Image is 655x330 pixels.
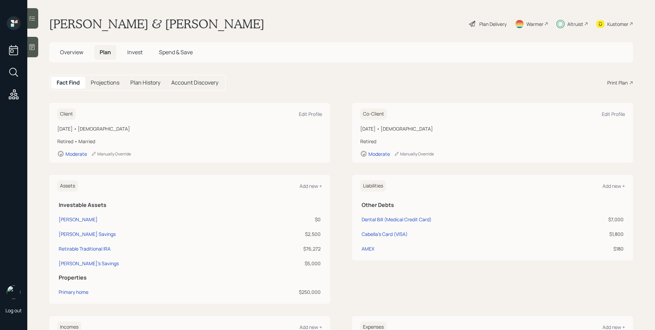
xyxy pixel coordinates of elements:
[602,111,625,117] div: Edit Profile
[159,48,193,56] span: Spend & Save
[479,20,507,28] div: Plan Delivery
[59,274,321,281] h5: Properties
[57,79,80,86] h5: Fact Find
[362,245,374,252] div: AMEX
[171,79,218,86] h5: Account Discovery
[100,48,111,56] span: Plan
[249,288,321,296] div: $250,000
[249,216,321,223] div: $0
[300,183,322,189] div: Add new +
[5,307,22,314] div: Log out
[299,111,322,117] div: Edit Profile
[49,16,264,31] h1: [PERSON_NAME] & [PERSON_NAME]
[526,20,543,28] div: Warmer
[130,79,160,86] h5: Plan History
[59,245,111,252] div: Retirable Traditional IRA
[59,260,119,267] div: [PERSON_NAME]'s Savings
[57,180,78,192] h6: Assets
[394,151,434,157] div: Manually Override
[249,260,321,267] div: $5,000
[607,20,628,28] div: Kustomer
[607,79,628,86] div: Print Plan
[368,151,390,157] div: Moderate
[91,151,131,157] div: Manually Override
[567,20,583,28] div: Altruist
[360,125,625,132] div: [DATE] • [DEMOGRAPHIC_DATA]
[360,138,625,145] div: Retired
[249,230,321,238] div: $2,500
[573,230,624,238] div: $1,800
[65,151,87,157] div: Moderate
[602,183,625,189] div: Add new +
[362,216,432,223] div: Dental Bill (Medical Credit Card)
[60,48,83,56] span: Overview
[59,230,116,238] div: [PERSON_NAME] Savings
[362,202,624,208] h5: Other Debts
[573,216,624,223] div: $7,000
[57,125,322,132] div: [DATE] • [DEMOGRAPHIC_DATA]
[362,230,408,238] div: Cabella's Card (VISA)
[360,108,387,120] h6: Co-Client
[91,79,119,86] h5: Projections
[59,202,321,208] h5: Investable Assets
[360,180,386,192] h6: Liabilities
[57,108,76,120] h6: Client
[127,48,143,56] span: Invest
[57,138,322,145] div: Retired • Married
[573,245,624,252] div: $180
[249,245,321,252] div: $76,272
[7,285,20,299] img: james-distasi-headshot.png
[59,216,98,223] div: [PERSON_NAME]
[59,288,88,296] div: Primary home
